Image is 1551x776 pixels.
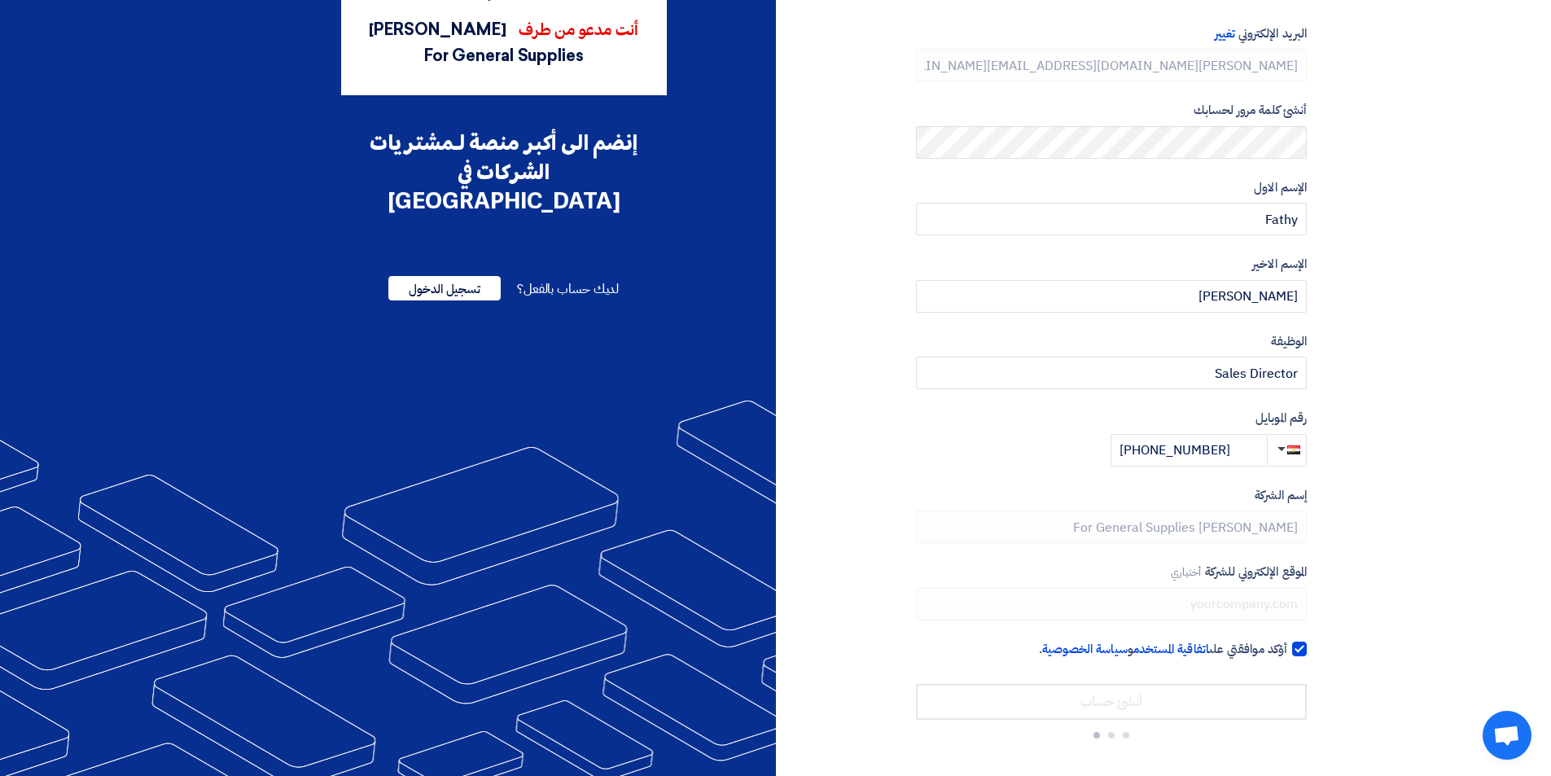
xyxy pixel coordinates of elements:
[916,357,1307,389] input: أدخل الوظيفة ...
[1215,24,1235,42] span: تغيير
[517,279,619,299] span: لديك حساب بالفعل؟
[916,588,1307,620] input: yourcompany.com
[1039,640,1287,659] span: أؤكد موافقتي على و .
[916,486,1307,505] label: إسم الشركة
[1171,564,1202,580] span: أختياري
[916,24,1307,43] label: البريد الإلكتروني
[1133,640,1209,658] a: اتفاقية المستخدم
[1042,640,1128,658] a: سياسة الخصوصية
[916,178,1307,197] label: الإسم الاول
[388,276,501,300] span: تسجيل الدخول
[916,280,1307,313] input: أدخل الإسم الاخير ...
[916,203,1307,235] input: أدخل الإسم الاول ...
[916,332,1307,351] label: الوظيفة
[519,23,639,39] span: أنت مدعو من طرف
[916,409,1307,427] label: رقم الموبايل
[916,101,1307,120] label: أنشئ كلمة مرور لحسابك
[916,49,1307,81] input: أدخل بريد العمل الإلكتروني الخاص بك ...
[1111,434,1267,467] input: أدخل رقم الموبايل ...
[1483,711,1531,760] div: دردشة مفتوحة
[341,128,667,216] div: إنضم الى أكبر منصة لـمشتريات الشركات في [GEOGRAPHIC_DATA]
[916,684,1307,720] input: أنشئ حساب
[916,255,1307,274] label: الإسم الاخير
[916,511,1307,543] input: أدخل إسم الشركة ...
[388,279,501,299] a: تسجيل الدخول
[369,20,584,65] span: [PERSON_NAME] For General Supplies
[916,563,1307,581] label: الموقع الإلكتروني للشركة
